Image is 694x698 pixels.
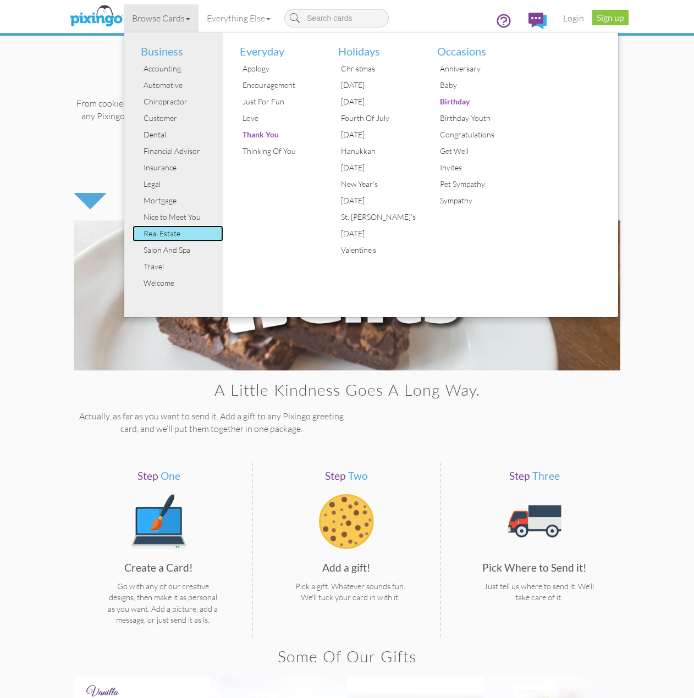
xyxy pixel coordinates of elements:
div: Birthday [437,93,520,110]
div: Just For Fun [240,93,322,110]
div: Dental [141,126,223,143]
div: Invites [437,159,520,176]
img: icon_truck.png [507,494,562,549]
a: Encouragement [232,77,322,93]
a: Financial Advisor [133,143,223,159]
img: comments.svg [528,13,547,29]
img: pixingo logo [67,3,125,30]
a: Real Estate [133,225,223,242]
div: Pet Sympathy [437,176,520,192]
li: Occasions [429,32,520,61]
div: Automotive [141,77,223,93]
div: Salon And Spa [141,242,223,258]
div: [DATE] [338,225,421,242]
a: Insurance [133,159,223,176]
div: Love [240,110,322,126]
a: Dental [133,126,223,143]
a: Chiropractor [133,93,223,110]
a: Anniversary [429,60,520,77]
li: Everyday [232,32,322,61]
div: Travel [141,258,223,275]
a: [DATE] [330,225,421,242]
div: Nice to Meet You [141,209,223,225]
input: Search cards [284,9,389,27]
a: Birthday [429,93,520,110]
div: Thinking Of You [240,143,322,159]
a: Fourth Of July [330,110,421,126]
img: gifts-banner.png [74,220,620,370]
a: Apology [232,60,322,77]
a: Just For Fun [232,93,322,110]
a: Browse Cards [124,4,199,32]
a: Travel [133,258,223,275]
a: [DATE] [330,192,421,209]
a: Everything Else [199,4,279,32]
a: Get Well [429,143,520,159]
div: New Year's [338,176,421,192]
h2: A little kindness goes a long way. [85,381,609,399]
p: Actually, as far as you want to send it. Add a gift to any Pixingo greeting card, and we’ll put t... [74,410,349,435]
p: From cookies to brownies to movie tickets or a video game! Add a gift to any Pixingo greeting car... [74,97,349,123]
a: Welcome [133,275,223,291]
a: Thinking Of You [232,143,322,159]
a: Thank You [232,126,322,143]
a: Salon And Spa [133,242,223,258]
div: Insurance [141,159,223,176]
div: St. [PERSON_NAME]'s [338,209,421,225]
a: Mortgage [133,192,223,209]
div: Fourth Of July [338,110,421,126]
span: Step [137,469,158,482]
div: Financial Advisor [141,143,223,159]
div: Anniversary [437,60,520,77]
div: Legal [141,176,223,192]
a: Valentine's [330,242,421,258]
div: Add a gift! [279,560,414,575]
li: Business [133,32,223,61]
div: Go with any of our creative designs, then make it as personal as you want. Add a picture, add a m... [100,575,226,631]
div: Sympathy [437,192,520,209]
img: icon_cookie.png [319,494,374,549]
div: Chiropractor [141,93,223,110]
div: Accounting [141,60,223,77]
h2: Some of Our Gifts [76,648,618,666]
a: Automotive [133,77,223,93]
a: [DATE] [330,159,421,176]
span: One [161,469,180,482]
img: gifts-toggle.png [74,149,339,193]
div: Create a Card! [91,560,226,575]
a: Sympathy [429,192,520,209]
div: [DATE] [338,126,421,143]
a: [DATE] [330,93,421,110]
a: St. [PERSON_NAME]'s [330,209,421,225]
div: Get Well [437,143,520,159]
a: Legal [133,176,223,192]
a: Birthday Youth [429,110,520,126]
a: Nice to Meet You [133,209,223,225]
div: Just tell us where to send it. We'll take care of it. [476,575,602,609]
span: Step [509,469,530,482]
a: Baby [429,77,520,93]
span: Step [325,469,346,482]
div: Congratulations [437,126,520,143]
span: Three [532,469,560,482]
div: Mortgage [141,192,223,209]
div: [DATE] [338,93,421,110]
a: Customer [133,110,223,126]
div: [DATE] [338,192,421,209]
a: New Year's [330,176,421,192]
span: Two [348,469,368,482]
a: [DATE] [330,77,421,93]
a: Love [232,110,322,126]
div: Encouragement [240,77,322,93]
div: Hanukkah [338,143,421,159]
a: Login [555,4,592,32]
h1: When a Card isn't enough, send a gift! [85,63,620,86]
div: Welcome [141,275,223,291]
div: Baby [437,77,520,93]
a: Christmas [330,60,421,77]
a: Pet Sympathy [429,176,520,192]
div: Apology [240,60,322,77]
div: [DATE] [338,77,421,93]
div: Valentine's [338,242,421,258]
a: Invites [429,159,520,176]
